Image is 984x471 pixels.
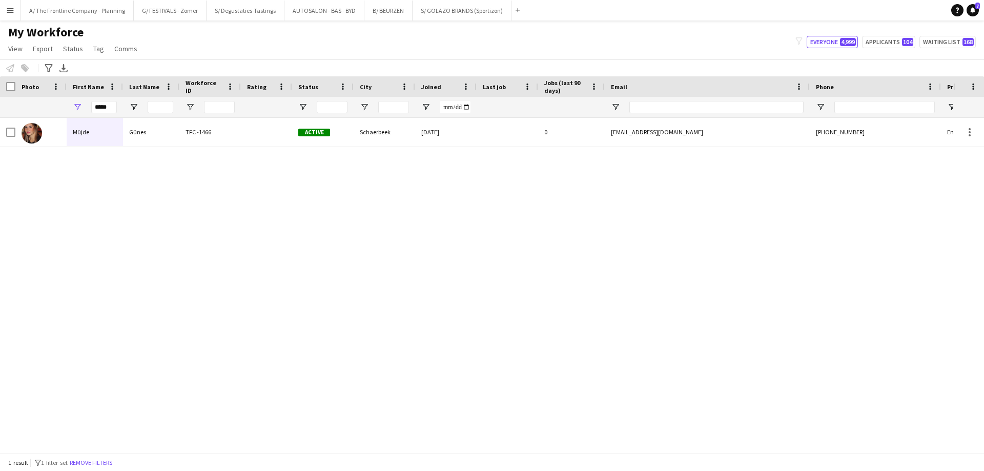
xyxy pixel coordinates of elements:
[947,83,968,91] span: Profile
[629,101,804,113] input: Email Filter Input
[93,44,104,53] span: Tag
[186,103,195,112] button: Open Filter Menu
[962,38,974,46] span: 168
[57,62,70,74] app-action-btn: Export XLSX
[840,38,856,46] span: 4,999
[421,103,430,112] button: Open Filter Menu
[611,103,620,112] button: Open Filter Menu
[8,44,23,53] span: View
[148,101,173,113] input: Last Name Filter Input
[364,1,413,21] button: B/ BEURZEN
[605,118,810,146] div: [EMAIL_ADDRESS][DOMAIN_NAME]
[947,103,956,112] button: Open Filter Menu
[378,101,409,113] input: City Filter Input
[4,42,27,55] a: View
[8,25,84,40] span: My Workforce
[816,103,825,112] button: Open Filter Menu
[33,44,53,53] span: Export
[415,118,477,146] div: [DATE]
[89,42,108,55] a: Tag
[179,118,241,146] div: TFC -1466
[186,79,222,94] span: Workforce ID
[59,42,87,55] a: Status
[247,83,266,91] span: Rating
[207,1,284,21] button: S/ Degustaties-Tastings
[354,118,415,146] div: Schaerbeek
[114,44,137,53] span: Comms
[421,83,441,91] span: Joined
[413,1,511,21] button: S/ GOLAZO BRANDS (Sportizon)
[21,1,134,21] button: A/ The Frontline Company - Planning
[862,36,915,48] button: Applicants104
[360,83,372,91] span: City
[544,79,586,94] span: Jobs (last 90 days)
[63,44,83,53] span: Status
[317,101,347,113] input: Status Filter Input
[67,118,123,146] div: Müjde
[73,83,104,91] span: First Name
[284,1,364,21] button: AUTOSALON - BAS - BYD
[123,118,179,146] div: Günes
[134,1,207,21] button: G/ FESTIVALS - Zomer
[440,101,470,113] input: Joined Filter Input
[29,42,57,55] a: Export
[975,3,980,9] span: 7
[611,83,627,91] span: Email
[129,103,138,112] button: Open Filter Menu
[68,457,114,468] button: Remove filters
[22,123,42,144] img: Müjde Günes
[204,101,235,113] input: Workforce ID Filter Input
[22,83,39,91] span: Photo
[902,38,913,46] span: 104
[298,83,318,91] span: Status
[298,103,307,112] button: Open Filter Menu
[91,101,117,113] input: First Name Filter Input
[919,36,976,48] button: Waiting list168
[834,101,935,113] input: Phone Filter Input
[129,83,159,91] span: Last Name
[483,83,506,91] span: Last job
[43,62,55,74] app-action-btn: Advanced filters
[538,118,605,146] div: 0
[360,103,369,112] button: Open Filter Menu
[816,83,834,91] span: Phone
[73,103,82,112] button: Open Filter Menu
[807,36,858,48] button: Everyone4,999
[298,129,330,136] span: Active
[810,118,941,146] div: [PHONE_NUMBER]
[41,459,68,466] span: 1 filter set
[967,4,979,16] a: 7
[110,42,141,55] a: Comms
